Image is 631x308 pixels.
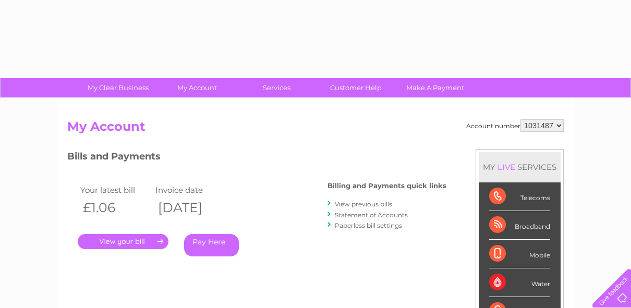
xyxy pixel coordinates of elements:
[78,183,153,197] td: Your latest bill
[466,119,564,132] div: Account number
[392,78,478,97] a: Make A Payment
[489,240,550,268] div: Mobile
[335,211,408,219] a: Statement of Accounts
[153,183,228,197] td: Invoice date
[67,119,564,139] h2: My Account
[335,200,392,208] a: View previous bills
[184,234,239,256] a: Pay Here
[234,78,320,97] a: Services
[75,78,161,97] a: My Clear Business
[479,152,561,182] div: MY SERVICES
[489,182,550,211] div: Telecoms
[327,182,446,190] h4: Billing and Payments quick links
[78,234,168,249] a: .
[67,149,446,167] h3: Bills and Payments
[78,197,153,218] th: £1.06
[489,211,550,240] div: Broadband
[313,78,399,97] a: Customer Help
[335,221,402,229] a: Paperless bill settings
[153,197,228,218] th: [DATE]
[495,162,517,172] div: LIVE
[154,78,240,97] a: My Account
[489,268,550,297] div: Water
